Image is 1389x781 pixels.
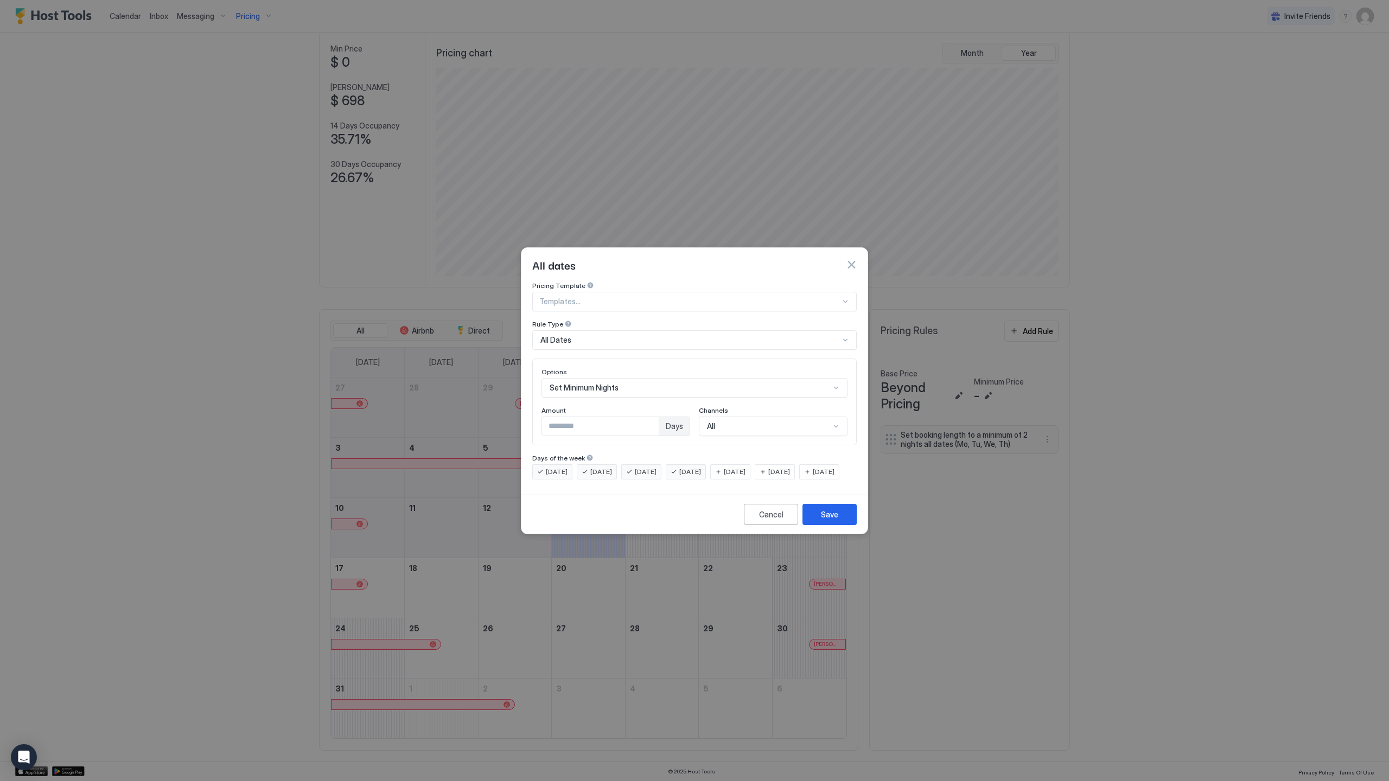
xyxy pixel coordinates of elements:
span: [DATE] [590,467,612,477]
span: [DATE] [724,467,746,477]
div: Open Intercom Messenger [11,744,37,770]
button: Save [802,504,857,525]
span: Channels [699,406,728,414]
div: Save [821,509,838,520]
span: Rule Type [532,320,563,328]
span: [DATE] [813,467,834,477]
span: All dates [532,257,576,273]
span: [DATE] [635,467,657,477]
span: Options [541,368,567,376]
span: [DATE] [679,467,701,477]
button: Cancel [744,504,798,525]
span: Set Minimum Nights [550,383,619,393]
input: Input Field [542,417,659,436]
div: Cancel [759,509,783,520]
span: [DATE] [768,467,790,477]
span: All Dates [540,335,571,345]
span: Days of the week [532,454,585,462]
span: Pricing Template [532,281,585,290]
span: All [707,421,715,431]
span: Amount [541,406,566,414]
span: [DATE] [546,467,568,477]
span: Days [666,421,683,431]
